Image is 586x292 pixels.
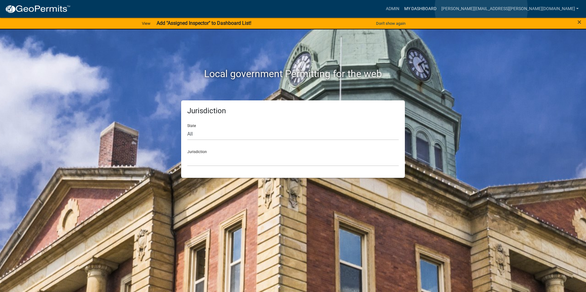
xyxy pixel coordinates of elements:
strong: Add "Assigned Inspector" to Dashboard List! [157,20,251,26]
h2: Local government Permitting for the web [123,68,463,80]
a: [PERSON_NAME][EMAIL_ADDRESS][PERSON_NAME][DOMAIN_NAME] [439,3,581,15]
a: View [139,18,153,28]
a: My Dashboard [402,3,439,15]
h5: Jurisdiction [187,107,399,115]
button: Close [577,18,581,26]
a: Admin [383,3,402,15]
span: × [577,18,581,26]
button: Don't show again [374,18,408,28]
